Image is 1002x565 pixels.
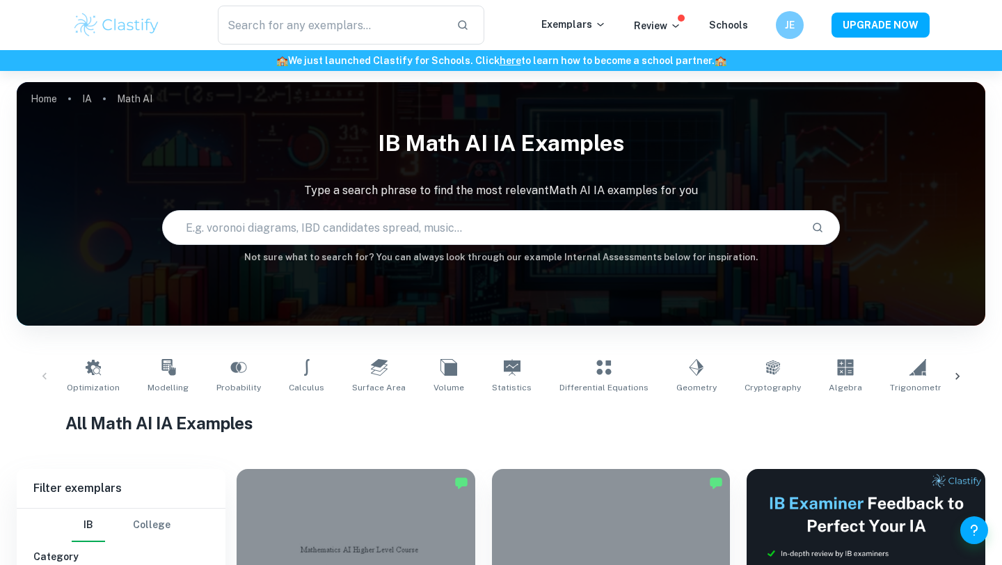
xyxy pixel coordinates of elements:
[72,509,105,542] button: IB
[33,549,209,564] h6: Category
[72,509,170,542] div: Filter type choice
[709,19,748,31] a: Schools
[709,476,723,490] img: Marked
[829,381,862,394] span: Algebra
[352,381,406,394] span: Surface Area
[17,469,225,508] h6: Filter exemplars
[65,411,937,436] h1: All Math AI IA Examples
[218,6,445,45] input: Search for any exemplars...
[276,55,288,66] span: 🏫
[492,381,532,394] span: Statistics
[960,516,988,544] button: Help and Feedback
[82,89,92,109] a: IA
[890,381,946,394] span: Trigonometry
[216,381,261,394] span: Probability
[117,91,152,106] p: Math AI
[434,381,464,394] span: Volume
[148,381,189,394] span: Modelling
[715,55,726,66] span: 🏫
[3,53,999,68] h6: We just launched Clastify for Schools. Click to learn how to become a school partner.
[454,476,468,490] img: Marked
[17,121,985,166] h1: IB Math AI IA examples
[806,216,829,239] button: Search
[559,381,649,394] span: Differential Equations
[776,11,804,39] button: JE
[17,182,985,199] p: Type a search phrase to find the most relevant Math AI IA examples for you
[634,18,681,33] p: Review
[676,381,717,394] span: Geometry
[541,17,606,32] p: Exemplars
[72,11,161,39] img: Clastify logo
[500,55,521,66] a: here
[782,17,798,33] h6: JE
[133,509,170,542] button: College
[832,13,930,38] button: UPGRADE NOW
[289,381,324,394] span: Calculus
[17,250,985,264] h6: Not sure what to search for? You can always look through our example Internal Assessments below f...
[163,208,800,247] input: E.g. voronoi diagrams, IBD candidates spread, music...
[745,381,801,394] span: Cryptography
[67,381,120,394] span: Optimization
[31,89,57,109] a: Home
